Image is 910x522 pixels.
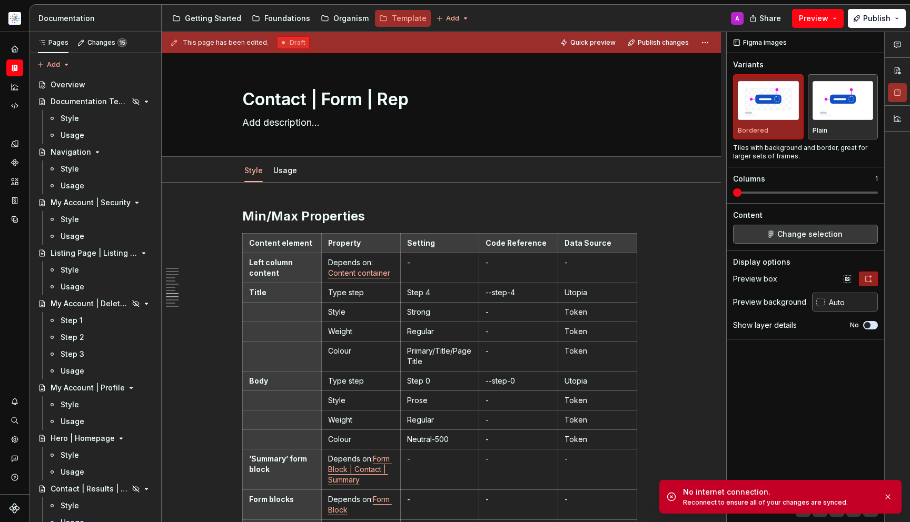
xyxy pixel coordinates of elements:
label: No [850,321,859,329]
a: Hero | Homepage [34,430,157,447]
button: Add [34,57,73,72]
div: Foundations [264,13,310,24]
p: - [486,494,551,505]
div: Variants [733,59,764,70]
a: Usage [44,464,157,480]
button: Notifications [6,393,23,410]
p: Bordered [738,126,768,135]
p: - [486,326,551,337]
p: Depends on: [328,257,394,278]
a: Style [44,497,157,514]
span: This page has been edited. [183,38,269,47]
a: Style [44,211,157,228]
span: Add [47,61,60,69]
a: Assets [6,173,23,190]
div: My Account | Security [51,197,131,208]
span: Share [759,13,781,24]
p: Primary/Title/PageTitle [407,346,473,367]
p: Token [565,434,630,445]
a: Design tokens [6,135,23,152]
p: Token [565,346,630,356]
button: Change selection [733,225,878,244]
div: Documentation [38,13,157,24]
p: Depends on: [328,494,394,515]
img: placeholder [738,81,799,119]
p: - [407,454,473,464]
p: Step 0 [407,376,473,386]
a: Form Block | Contact | Summary [328,454,392,484]
p: - [486,346,551,356]
img: placeholder [813,81,874,119]
p: Form blocks [249,494,315,505]
button: Search ⌘K [6,412,23,429]
div: Step 3 [61,349,84,359]
a: Components [6,154,23,171]
div: Usage [61,282,84,292]
button: Publish [848,9,906,28]
p: Step 4 [407,287,473,298]
a: Template [375,10,431,27]
a: Code automation [6,97,23,114]
a: Documentation [6,59,23,76]
p: Token [565,326,630,337]
p: Depends on: [328,454,394,485]
p: Token [565,415,630,425]
button: Quick preview [557,35,620,50]
div: Usage [61,467,84,477]
div: Usage [61,130,84,140]
p: Body [249,376,315,386]
a: Data sources [6,211,23,228]
p: Colour [328,346,394,356]
div: Style [240,159,267,181]
a: Documentation Template [34,93,157,110]
a: Step 2 [44,329,157,346]
a: Foundations [248,10,314,27]
a: My Account | Security [34,194,157,211]
a: Getting Started [168,10,245,27]
a: My Account | Delete Account [34,295,157,312]
div: Navigation [51,147,91,157]
a: Usage [44,177,157,194]
p: - [486,395,551,406]
div: Step 1 [61,315,83,326]
button: Share [744,9,788,28]
div: Reconnect to ensure all of your changes are synced. [683,498,875,507]
div: Usage [269,159,301,181]
h2: Min/Max Properties [242,208,640,225]
p: Strong [407,307,473,317]
a: Style [44,396,157,413]
p: Content element [249,238,315,248]
p: - [486,454,551,464]
p: Colour [328,434,394,445]
span: Change selection [777,229,843,239]
p: Token [565,395,630,406]
a: Storybook stories [6,192,23,209]
p: Token [565,307,630,317]
p: - [486,434,551,445]
div: Pages [38,38,68,47]
a: Style [244,166,263,175]
p: - [407,494,473,505]
a: Style [44,447,157,464]
button: placeholderBordered [733,74,804,139]
div: Content [733,210,763,220]
a: Usage [44,278,157,295]
div: Contact support [6,450,23,467]
a: Settings [6,431,23,448]
div: Style [61,500,79,511]
div: Page tree [168,8,431,29]
a: Overview [34,76,157,93]
a: My Account | Profile [34,379,157,396]
strong: Data Source [565,238,611,247]
div: Style [61,265,79,275]
div: Style [61,164,79,174]
a: Analytics [6,78,23,95]
p: Setting [407,238,473,248]
div: Preview box [733,274,777,284]
div: My Account | Delete Account [51,298,128,309]
a: Step 1 [44,312,157,329]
